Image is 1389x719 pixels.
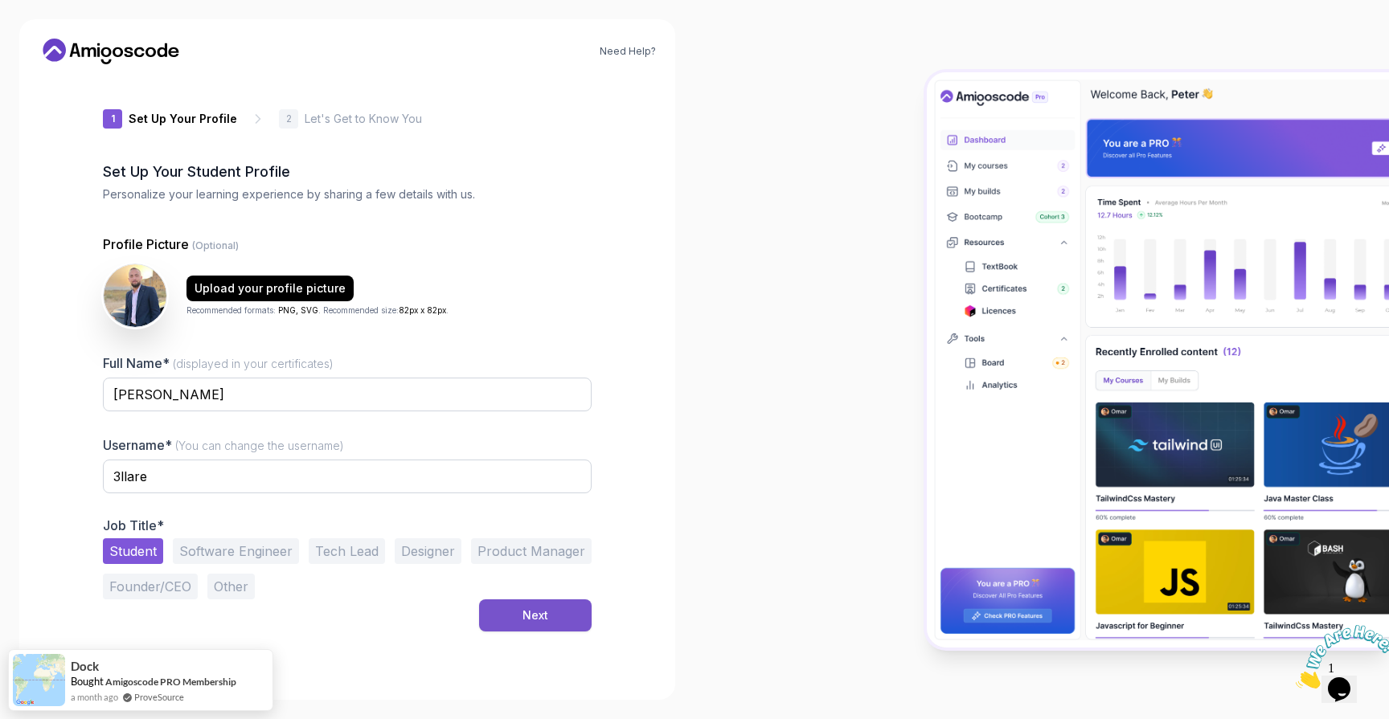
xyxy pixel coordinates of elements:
[104,264,166,327] img: user profile image
[39,39,183,64] a: Home link
[103,460,592,493] input: Enter your Username
[129,111,237,127] p: Set Up Your Profile
[195,280,346,296] div: Upload your profile picture
[111,114,115,124] p: 1
[103,186,592,202] p: Personalize your learning experience by sharing a few details with us.
[286,114,292,124] p: 2
[522,607,548,623] div: Next
[103,235,592,254] p: Profile Picture
[105,676,236,688] a: Amigoscode PRO Membership
[71,660,99,673] span: Dock
[71,690,118,704] span: a month ago
[471,538,592,564] button: Product Manager
[600,45,656,58] a: Need Help?
[479,599,592,631] button: Next
[305,111,422,127] p: Let's Get to Know You
[927,72,1389,648] img: Amigoscode Dashboard
[103,517,592,533] p: Job Title*
[1289,619,1389,695] iframe: chat widget
[186,276,354,301] button: Upload your profile picture
[103,574,198,599] button: Founder/CEO
[103,378,592,411] input: Enter your Full Name
[103,437,344,453] label: Username*
[399,305,446,315] span: 82px x 82px
[309,538,385,564] button: Tech Lead
[103,538,163,564] button: Student
[192,239,239,251] span: (Optional)
[278,305,318,315] span: PNG, SVG
[6,6,106,70] img: Chat attention grabber
[134,690,184,704] a: ProveSource
[103,161,592,183] h2: Set Up Your Student Profile
[6,6,13,20] span: 1
[173,357,334,370] span: (displayed in your certificates)
[175,439,344,452] span: (You can change the username)
[103,355,334,371] label: Full Name*
[13,654,65,706] img: provesource social proof notification image
[207,574,255,599] button: Other
[395,538,461,564] button: Designer
[186,304,449,317] p: Recommended formats: . Recommended size: .
[71,675,104,688] span: Bought
[173,538,299,564] button: Software Engineer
